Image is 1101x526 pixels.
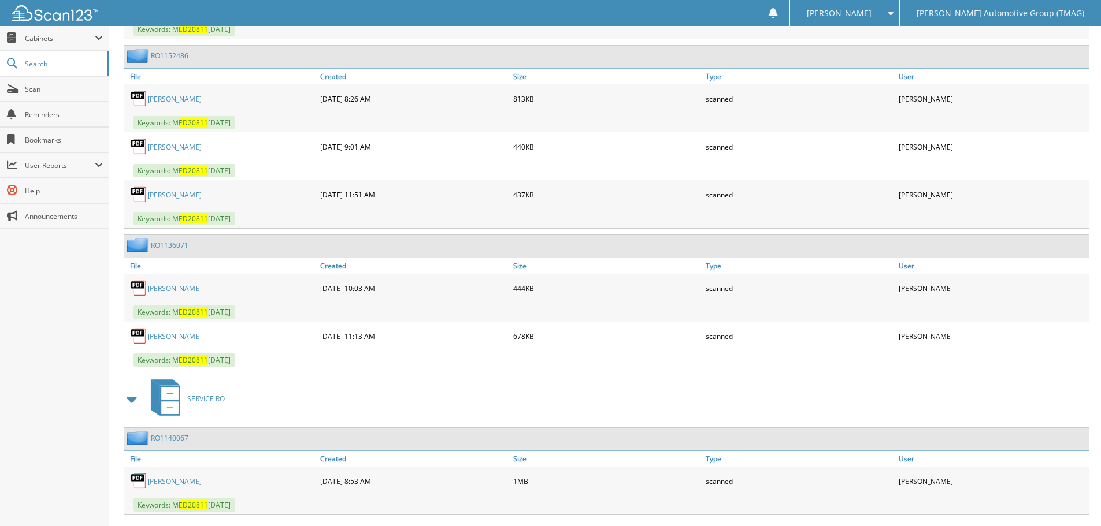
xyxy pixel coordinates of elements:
[147,476,202,486] a: [PERSON_NAME]
[133,164,235,177] span: Keywords: M [DATE]
[133,498,235,512] span: Keywords: M [DATE]
[127,431,151,445] img: folder2.png
[12,5,98,21] img: scan123-logo-white.svg
[130,90,147,107] img: PDF.png
[25,211,103,221] span: Announcements
[317,277,510,300] div: [DATE] 10:03 AM
[703,183,896,206] div: scanned
[133,305,235,319] span: Keywords: M [DATE]
[896,87,1089,110] div: [PERSON_NAME]
[133,116,235,129] span: Keywords: M [DATE]
[147,331,202,341] a: [PERSON_NAME]
[510,451,703,467] a: Size
[317,87,510,110] div: [DATE] 8:26 AM
[130,138,147,155] img: PDF.png
[917,10,1084,17] span: [PERSON_NAME] Automotive Group (TMAG)
[25,59,101,69] span: Search
[127,49,151,63] img: folder2.png
[896,469,1089,493] div: [PERSON_NAME]
[510,135,703,158] div: 440KB
[510,258,703,274] a: Size
[317,69,510,84] a: Created
[703,277,896,300] div: scanned
[25,135,103,145] span: Bookmarks
[151,240,188,250] a: RO1136071
[124,258,317,274] a: File
[896,451,1089,467] a: User
[187,394,225,404] span: SERVICE RO
[896,324,1089,348] div: [PERSON_NAME]
[130,186,147,203] img: PDF.png
[510,277,703,300] div: 444KB
[317,258,510,274] a: Created
[147,142,202,152] a: [PERSON_NAME]
[317,469,510,493] div: [DATE] 8:53 AM
[703,451,896,467] a: Type
[151,433,188,443] a: RO1140067
[703,69,896,84] a: Type
[147,94,202,104] a: [PERSON_NAME]
[147,283,202,293] a: [PERSON_NAME]
[703,135,896,158] div: scanned
[896,69,1089,84] a: User
[179,166,208,176] span: ED20811
[317,183,510,206] div: [DATE] 11:51 AM
[124,451,317,467] a: File
[127,238,151,252] img: folder2.png
[510,69,703,84] a: Size
[896,277,1089,300] div: [PERSON_NAME]
[179,214,208,223] span: ED20811
[703,324,896,348] div: scanned
[179,355,208,365] span: ED20811
[133,23,235,36] span: Keywords: M [DATE]
[510,469,703,493] div: 1MB
[896,183,1089,206] div: [PERSON_NAME]
[703,469,896,493] div: scanned
[179,500,208,510] span: ED20811
[130,279,147,297] img: PDF.png
[179,24,208,34] span: ED20811
[179,307,208,317] span: ED20811
[25,161,95,170] span: User Reports
[130,327,147,345] img: PDF.png
[896,135,1089,158] div: [PERSON_NAME]
[25,84,103,94] span: Scan
[25,186,103,196] span: Help
[144,376,225,421] a: SERVICE RO
[807,10,872,17] span: [PERSON_NAME]
[510,87,703,110] div: 813KB
[317,135,510,158] div: [DATE] 9:01 AM
[147,190,202,200] a: [PERSON_NAME]
[510,324,703,348] div: 678KB
[1043,471,1101,526] iframe: Chat Widget
[130,472,147,490] img: PDF.png
[179,118,208,128] span: ED20811
[896,258,1089,274] a: User
[510,183,703,206] div: 437KB
[317,324,510,348] div: [DATE] 11:13 AM
[133,212,235,225] span: Keywords: M [DATE]
[25,33,95,43] span: Cabinets
[703,87,896,110] div: scanned
[317,451,510,467] a: Created
[703,258,896,274] a: Type
[124,69,317,84] a: File
[151,51,188,61] a: RO1152486
[25,110,103,120] span: Reminders
[133,353,235,367] span: Keywords: M [DATE]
